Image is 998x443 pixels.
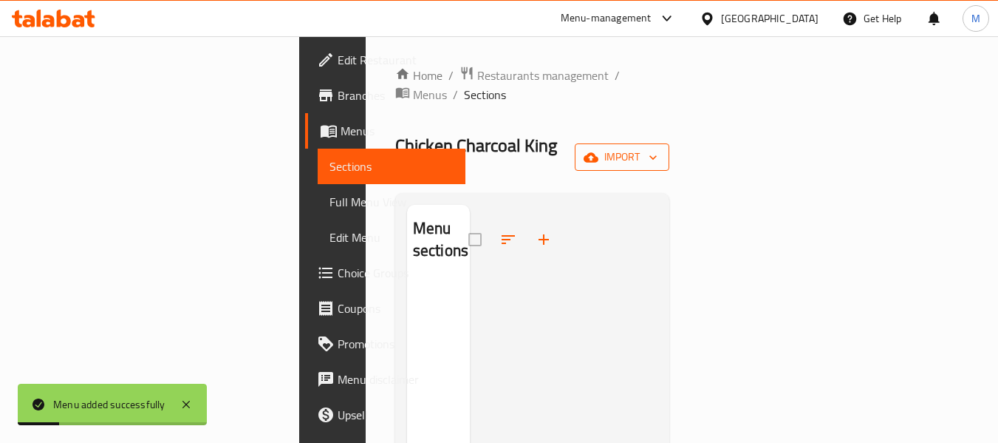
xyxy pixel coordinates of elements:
[341,122,454,140] span: Menus
[338,300,454,317] span: Coupons
[305,397,466,433] a: Upsell
[305,291,466,326] a: Coupons
[407,275,470,287] nav: Menu sections
[53,396,165,413] div: Menu added successfully
[971,10,980,27] span: M
[318,184,466,220] a: Full Menu View
[305,42,466,78] a: Edit Restaurant
[615,67,620,84] li: /
[305,255,466,291] a: Choice Groups
[575,143,669,171] button: import
[338,371,454,388] span: Menu disclaimer
[395,66,670,104] nav: breadcrumb
[329,229,454,246] span: Edit Menu
[338,87,454,104] span: Branches
[329,193,454,211] span: Full Menu View
[587,148,657,166] span: import
[318,149,466,184] a: Sections
[395,129,557,162] span: Chicken Charcoal King
[338,406,454,424] span: Upsell
[561,10,652,27] div: Menu-management
[305,113,466,149] a: Menus
[338,264,454,282] span: Choice Groups
[526,222,561,257] button: Add section
[477,67,609,84] span: Restaurants management
[338,51,454,69] span: Edit Restaurant
[305,362,466,397] a: Menu disclaimer
[318,220,466,255] a: Edit Menu
[305,326,466,362] a: Promotions
[305,78,466,113] a: Branches
[464,86,506,104] span: Sections
[329,158,454,175] span: Sections
[338,335,454,353] span: Promotions
[721,10,818,27] div: [GEOGRAPHIC_DATA]
[459,66,609,85] a: Restaurants management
